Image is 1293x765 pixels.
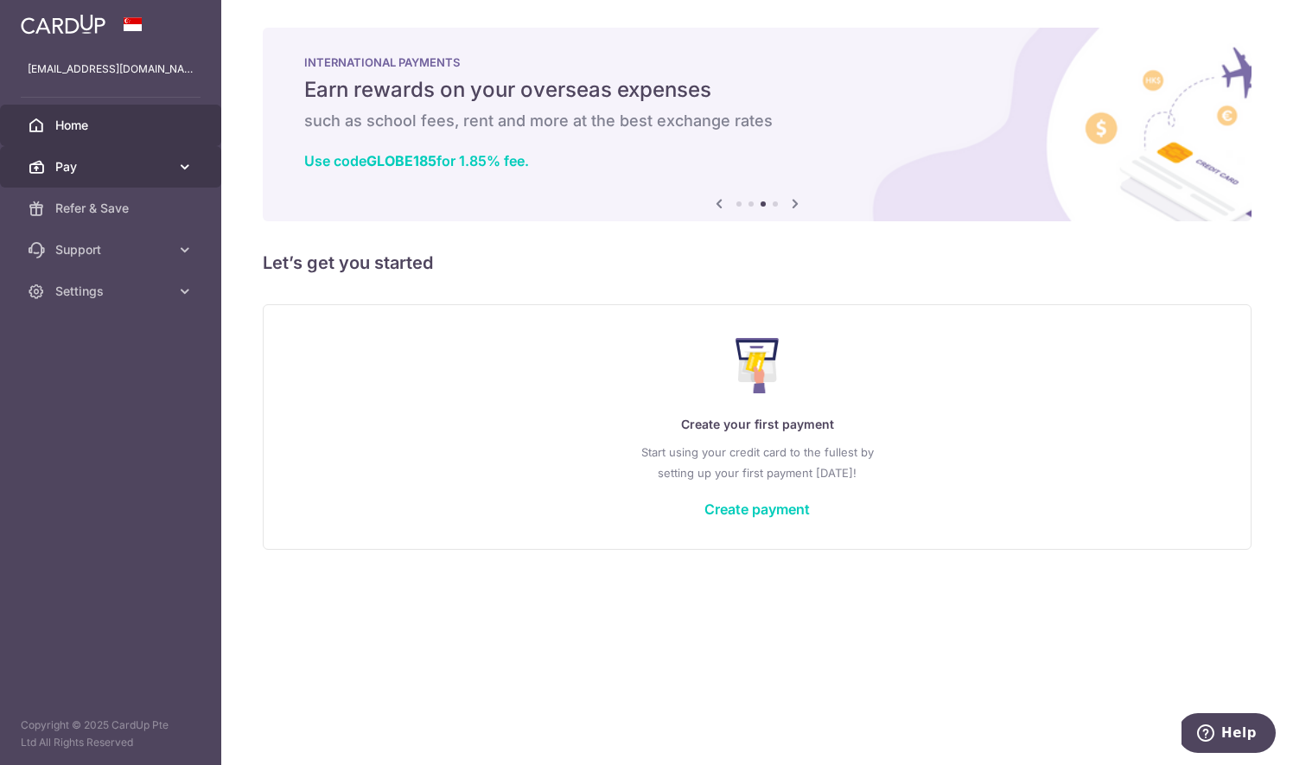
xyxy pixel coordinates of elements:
[304,55,1210,69] p: INTERNATIONAL PAYMENTS
[55,117,169,134] span: Home
[298,442,1216,483] p: Start using your credit card to the fullest by setting up your first payment [DATE]!
[263,28,1252,221] img: International Payment Banner
[28,61,194,78] p: [EMAIL_ADDRESS][DOMAIN_NAME]
[263,249,1252,277] h5: Let’s get you started
[298,414,1216,435] p: Create your first payment
[304,76,1210,104] h5: Earn rewards on your overseas expenses
[55,158,169,175] span: Pay
[736,338,780,393] img: Make Payment
[304,111,1210,131] h6: such as school fees, rent and more at the best exchange rates
[704,500,810,518] a: Create payment
[304,152,529,169] a: Use codeGLOBE185for 1.85% fee.
[55,241,169,258] span: Support
[21,14,105,35] img: CardUp
[55,200,169,217] span: Refer & Save
[1182,713,1276,756] iframe: Opens a widget where you can find more information
[366,152,436,169] b: GLOBE185
[55,283,169,300] span: Settings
